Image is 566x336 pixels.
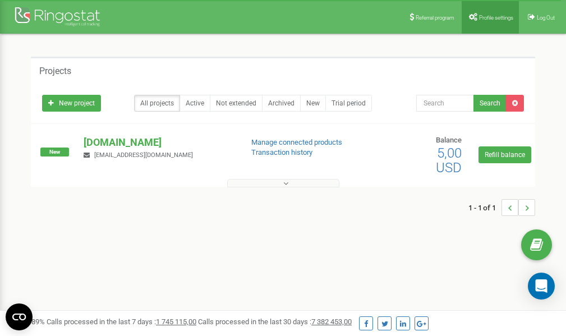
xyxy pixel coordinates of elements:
span: Referral program [416,15,454,21]
a: Manage connected products [251,138,342,146]
span: Calls processed in the last 7 days : [47,317,196,326]
button: Open CMP widget [6,303,33,330]
a: All projects [134,95,180,112]
span: Calls processed in the last 30 days : [198,317,352,326]
span: 5,00 USD [436,145,462,176]
a: New project [42,95,101,112]
nav: ... [468,188,535,227]
a: Not extended [210,95,263,112]
a: Refill balance [478,146,531,163]
button: Search [473,95,507,112]
div: Open Intercom Messenger [528,273,555,300]
span: Profile settings [479,15,513,21]
a: Active [180,95,210,112]
a: Archived [262,95,301,112]
p: [DOMAIN_NAME] [84,135,233,150]
span: Log Out [537,15,555,21]
a: Trial period [325,95,372,112]
span: New [40,148,69,157]
span: 1 - 1 of 1 [468,199,501,216]
u: 7 382 453,00 [311,317,352,326]
a: Transaction history [251,148,312,157]
input: Search [416,95,474,112]
h5: Projects [39,66,71,76]
u: 1 745 115,00 [156,317,196,326]
span: [EMAIL_ADDRESS][DOMAIN_NAME] [94,151,193,159]
a: New [300,95,326,112]
span: Balance [436,136,462,144]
